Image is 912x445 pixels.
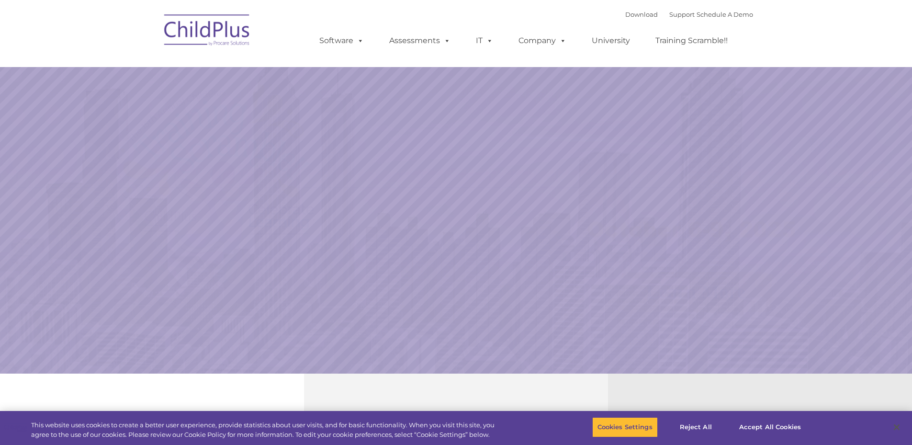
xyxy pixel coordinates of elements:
div: This website uses cookies to create a better user experience, provide statistics about user visit... [31,421,502,439]
a: Schedule A Demo [697,11,753,18]
a: University [582,31,640,50]
a: Support [669,11,695,18]
button: Reject All [666,417,726,437]
a: Software [310,31,373,50]
a: Training Scramble!! [646,31,737,50]
button: Cookies Settings [592,417,658,437]
a: Learn More [620,272,772,312]
a: Download [625,11,658,18]
a: Company [509,31,576,50]
font: | [625,11,753,18]
img: ChildPlus by Procare Solutions [159,8,255,56]
a: Assessments [380,31,460,50]
button: Close [886,417,907,438]
button: Accept All Cookies [734,417,806,437]
a: IT [466,31,503,50]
